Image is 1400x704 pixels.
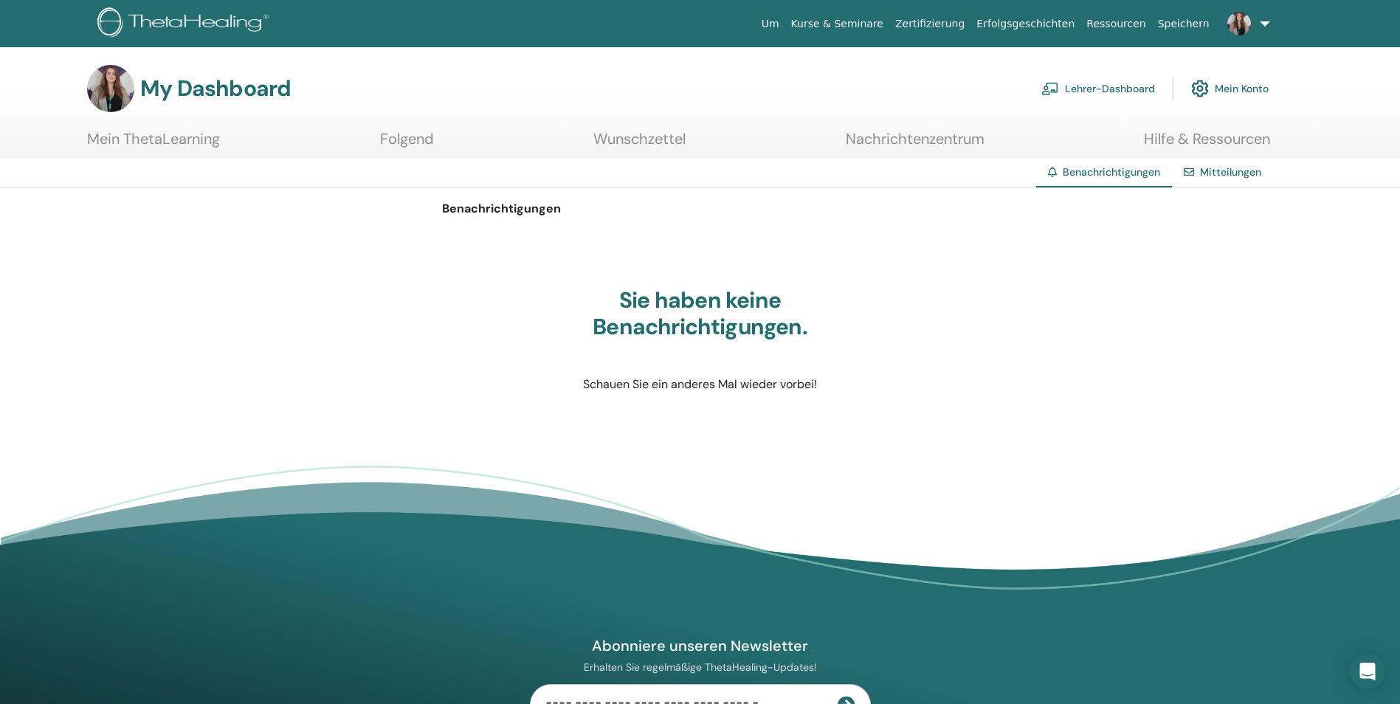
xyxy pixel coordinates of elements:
div: Open Intercom Messenger [1350,654,1385,689]
a: Ressourcen [1080,10,1151,38]
a: Wunschzettel [593,130,686,159]
a: Mein Konto [1191,72,1269,105]
a: Erfolgsgeschichten [970,10,1080,38]
h3: Sie haben keine Benachrichtigungen. [516,287,885,340]
a: Nachrichtenzentrum [846,130,985,159]
img: default.jpg [1227,12,1251,35]
h4: Abonniere unseren Newsletter [530,636,871,655]
span: Benachrichtigungen [1063,165,1160,179]
a: Zertifizierung [889,10,970,38]
img: default.jpg [87,65,134,112]
img: logo.png [97,7,274,41]
a: Um [756,10,785,38]
p: Erhalten Sie regelmäßige ThetaHealing-Updates! [530,660,871,674]
a: Speichern [1152,10,1215,38]
h3: My Dashboard [140,75,291,102]
a: Hilfe & Ressourcen [1144,130,1270,159]
a: Folgend [380,130,434,159]
img: cog.svg [1191,76,1209,101]
a: Lehrer-Dashboard [1041,72,1155,105]
p: Benachrichtigungen [442,200,959,218]
img: chalkboard-teacher.svg [1041,82,1059,95]
a: Kurse & Seminare [785,10,889,38]
a: Mitteilungen [1200,165,1261,179]
a: Mein ThetaLearning [87,130,220,159]
p: Schauen Sie ein anderes Mal wieder vorbei! [516,376,885,393]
